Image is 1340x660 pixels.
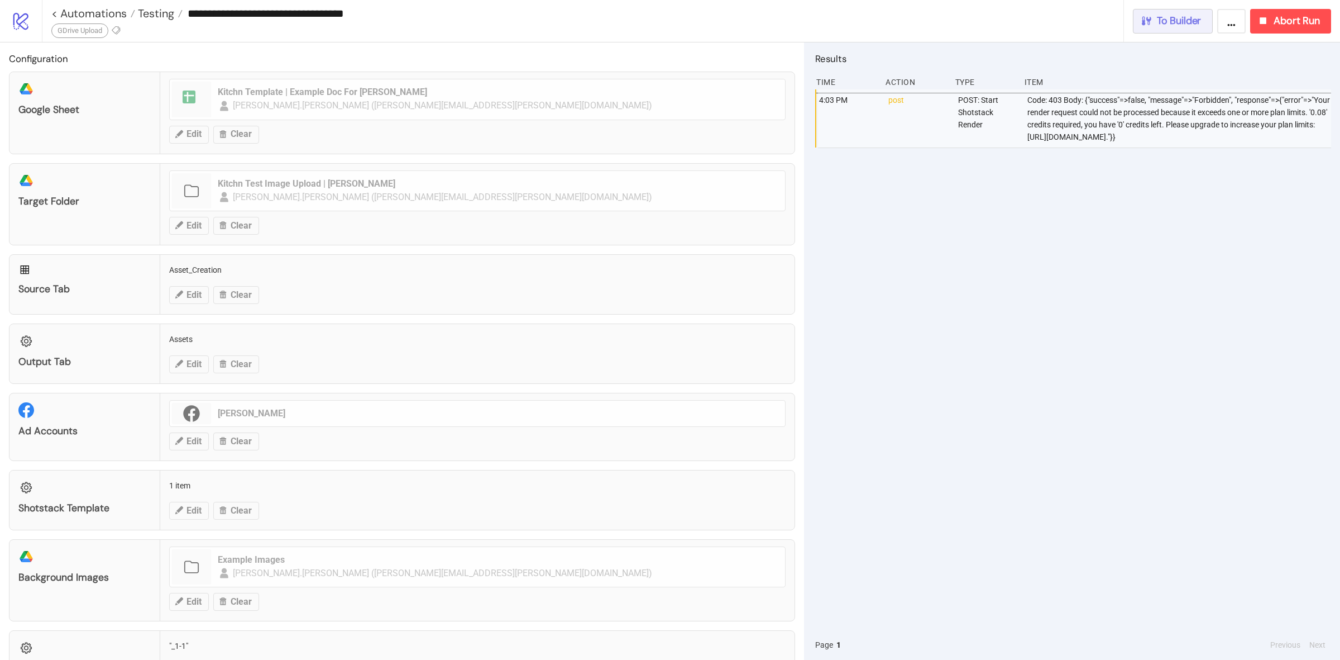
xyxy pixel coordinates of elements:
[1023,72,1331,93] div: Item
[1306,639,1329,651] button: Next
[51,8,135,19] a: < Automations
[1267,639,1304,651] button: Previous
[135,8,183,19] a: Testing
[954,72,1016,93] div: Type
[1274,15,1320,27] span: Abort Run
[818,89,879,148] div: 4:03 PM
[815,639,833,651] span: Page
[815,51,1331,66] h2: Results
[1250,9,1331,34] button: Abort Run
[1133,9,1213,34] button: To Builder
[833,639,844,651] button: 1
[815,72,877,93] div: Time
[887,89,949,148] div: post
[1026,89,1334,148] div: Code: 403 Body: {"success"=>false, "message"=>"Forbidden", "response"=>{"error"=>"Your render req...
[1157,15,1202,27] span: To Builder
[9,51,795,66] h2: Configuration
[957,89,1018,148] div: POST: Start Shotstack Render
[884,72,946,93] div: Action
[1217,9,1246,34] button: ...
[135,6,174,21] span: Testing
[51,23,108,38] div: GDrive Upload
